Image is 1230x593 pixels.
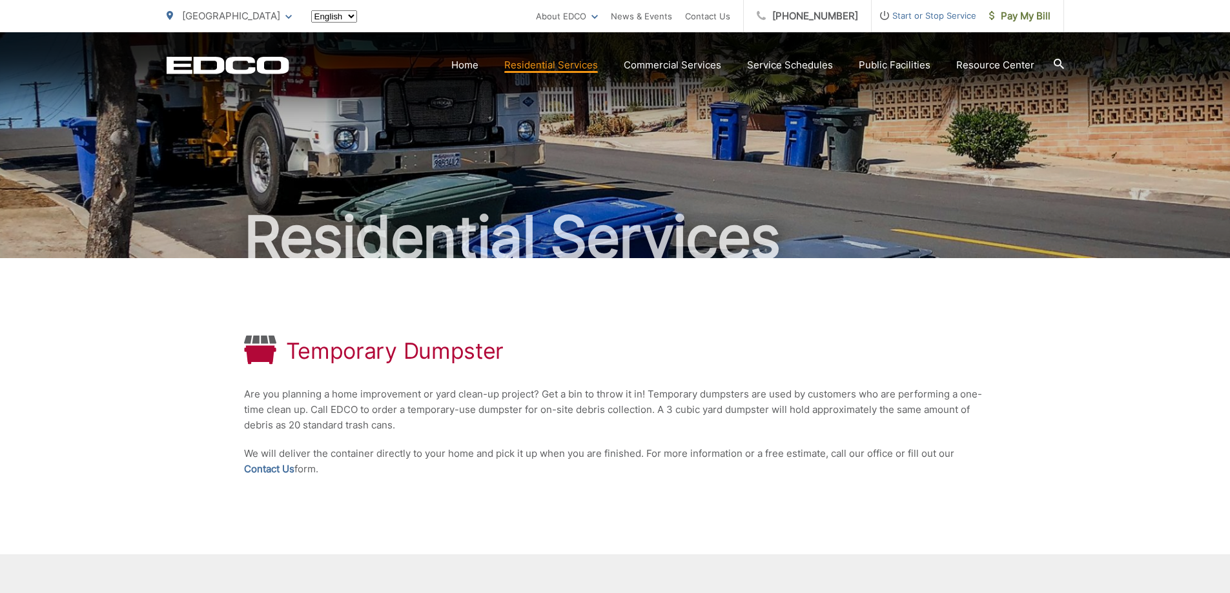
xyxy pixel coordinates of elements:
[244,446,987,477] p: We will deliver the container directly to your home and pick it up when you are finished. For mor...
[182,10,280,22] span: [GEOGRAPHIC_DATA]
[451,57,478,73] a: Home
[611,8,672,24] a: News & Events
[624,57,721,73] a: Commercial Services
[504,57,598,73] a: Residential Services
[859,57,930,73] a: Public Facilities
[536,8,598,24] a: About EDCO
[286,338,504,364] h1: Temporary Dumpster
[685,8,730,24] a: Contact Us
[244,461,294,477] a: Contact Us
[956,57,1034,73] a: Resource Center
[244,387,987,433] p: Are you planning a home improvement or yard clean-up project? Get a bin to throw it in! Temporary...
[167,205,1064,270] h2: Residential Services
[747,57,833,73] a: Service Schedules
[167,56,289,74] a: EDCD logo. Return to the homepage.
[311,10,357,23] select: Select a language
[989,8,1051,24] span: Pay My Bill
